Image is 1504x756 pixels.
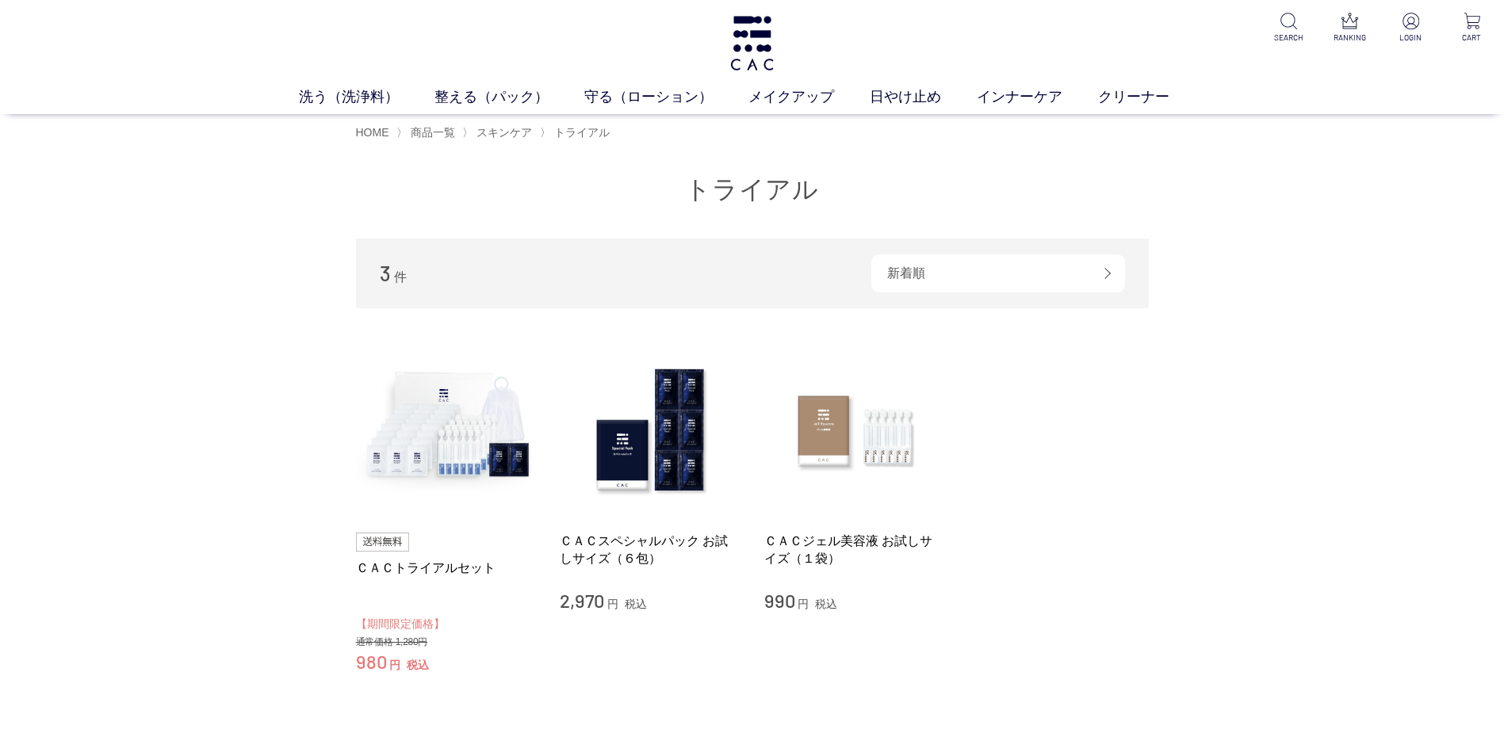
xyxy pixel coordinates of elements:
span: スキンケア [476,126,532,139]
span: 980 [356,650,387,673]
span: 円 [389,659,400,671]
div: 通常価格 1,280円 [356,636,537,649]
p: CART [1452,32,1491,44]
li: 〉 [396,125,459,140]
a: 日やけ止め [870,86,977,108]
li: 〉 [462,125,536,140]
p: SEARCH [1269,32,1308,44]
p: RANKING [1330,32,1369,44]
h1: トライアル [356,173,1149,207]
span: 件 [394,270,407,284]
span: 税込 [815,598,837,610]
span: 商品一覧 [411,126,455,139]
a: ＣＡＣジェル美容液 お試しサイズ（１袋） [764,533,945,567]
a: LOGIN [1391,13,1430,44]
li: 〉 [540,125,614,140]
span: 税込 [625,598,647,610]
img: 送料無料 [356,533,410,552]
a: スキンケア [473,126,532,139]
a: クリーナー [1098,86,1205,108]
div: 【期間限定価格】 [356,615,537,633]
p: LOGIN [1391,32,1430,44]
span: 990 [764,589,795,612]
a: メイクアップ [748,86,870,108]
span: 3 [380,261,391,285]
img: ＣＡＣトライアルセット [356,340,537,521]
a: トライアル [551,126,610,139]
img: ＣＡＣジェル美容液 お試しサイズ（１袋） [764,340,945,521]
a: RANKING [1330,13,1369,44]
span: 2,970 [560,589,604,612]
a: 整える（パック） [434,86,584,108]
a: インナーケア [977,86,1098,108]
a: 守る（ローション） [584,86,748,108]
span: トライアル [554,126,610,139]
img: ＣＡＣスペシャルパック お試しサイズ（６包） [560,340,741,521]
a: SEARCH [1269,13,1308,44]
span: 円 [607,598,618,610]
a: CART [1452,13,1491,44]
img: logo [728,16,776,71]
div: 新着順 [871,254,1125,292]
a: ＣＡＣトライアルセット [356,559,537,576]
a: ＣＡＣスペシャルパック お試しサイズ（６包） [560,533,741,567]
a: 洗う（洗浄料） [299,86,434,108]
a: 商品一覧 [408,126,455,139]
a: HOME [356,126,389,139]
span: 円 [798,598,809,610]
span: 税込 [407,659,429,671]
